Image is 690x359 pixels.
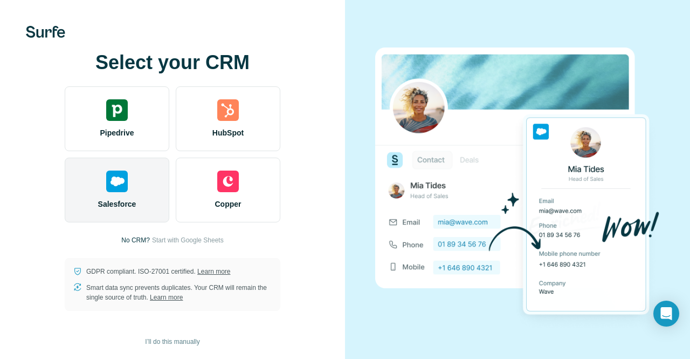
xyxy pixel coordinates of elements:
a: Learn more [197,268,230,275]
p: Smart data sync prevents duplicates. Your CRM will remain the single source of truth. [86,283,272,302]
span: Pipedrive [100,127,134,138]
span: HubSpot [212,127,244,138]
button: I’ll do this manually [137,334,207,350]
a: Learn more [150,294,183,301]
span: Salesforce [98,199,136,209]
span: I’ll do this manually [145,337,199,347]
h1: Select your CRM [65,52,280,73]
img: SALESFORCE image [375,30,660,333]
span: Copper [215,199,241,209]
img: copper's logo [217,171,239,192]
p: GDPR compliant. ISO-27001 certified. [86,267,230,276]
img: salesforce's logo [106,171,128,192]
img: Surfe's logo [26,26,65,38]
p: No CRM? [121,235,150,245]
img: pipedrive's logo [106,99,128,121]
img: hubspot's logo [217,99,239,121]
button: Start with Google Sheets [152,235,224,245]
div: Open Intercom Messenger [653,301,679,327]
